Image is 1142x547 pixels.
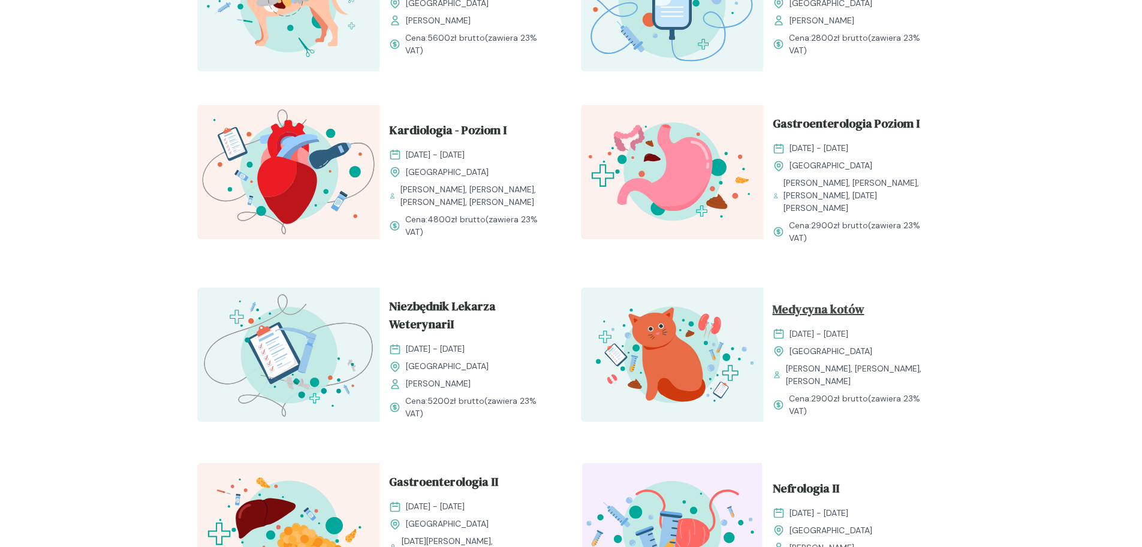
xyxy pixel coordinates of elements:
[406,166,489,179] span: [GEOGRAPHIC_DATA]
[405,213,552,238] span: Cena: (zawiera 23% VAT)
[790,159,872,172] span: [GEOGRAPHIC_DATA]
[197,288,379,422] img: aHe4VUMqNJQqH-M0_ProcMH_T.svg
[789,219,936,244] span: Cena: (zawiera 23% VAT)
[790,507,848,519] span: [DATE] - [DATE]
[406,500,465,513] span: [DATE] - [DATE]
[406,149,465,161] span: [DATE] - [DATE]
[773,114,920,137] span: Gastroenterologia Poziom I
[581,288,763,422] img: aHfQZEMqNJQqH-e8_MedKot_T.svg
[790,524,872,537] span: [GEOGRAPHIC_DATA]
[790,142,848,155] span: [DATE] - [DATE]
[389,121,552,144] a: Kardiologia - Poziom I
[790,328,848,340] span: [DATE] - [DATE]
[197,105,379,239] img: ZpbGfh5LeNNTxNm4_KardioI_T.svg
[389,121,507,144] span: Kardiologia - Poziom I
[405,32,552,57] span: Cena: (zawiera 23% VAT)
[784,177,936,214] span: [PERSON_NAME], [PERSON_NAME], [PERSON_NAME], [DATE][PERSON_NAME]
[406,360,489,373] span: [GEOGRAPHIC_DATA]
[427,395,484,406] span: 5200 zł brutto
[790,14,854,27] span: [PERSON_NAME]
[406,377,471,390] span: [PERSON_NAME]
[786,362,935,388] span: [PERSON_NAME], [PERSON_NAME], [PERSON_NAME]
[789,392,936,418] span: Cena: (zawiera 23% VAT)
[389,297,552,338] a: Niezbędnik Lekarza WeterynariI
[811,393,868,404] span: 2900 zł brutto
[773,479,839,502] span: Nefrologia II
[811,32,868,43] span: 2800 zł brutto
[427,214,486,225] span: 4800 zł brutto
[400,183,552,208] span: [PERSON_NAME], [PERSON_NAME], [PERSON_NAME], [PERSON_NAME]
[811,220,868,231] span: 2900 zł brutto
[389,473,552,495] a: Gastroenterologia II
[405,395,552,420] span: Cena: (zawiera 23% VAT)
[406,14,471,27] span: [PERSON_NAME]
[789,32,936,57] span: Cena: (zawiera 23% VAT)
[790,345,872,358] span: [GEOGRAPHIC_DATA]
[406,343,465,355] span: [DATE] - [DATE]
[773,114,936,137] a: Gastroenterologia Poziom I
[773,479,936,502] a: Nefrologia II
[773,300,864,323] span: Medycyna kotów
[406,518,489,530] span: [GEOGRAPHIC_DATA]
[581,105,763,239] img: Zpbdlx5LeNNTxNvT_GastroI_T.svg
[389,473,498,495] span: Gastroenterologia II
[427,32,485,43] span: 5600 zł brutto
[773,300,936,323] a: Medycyna kotów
